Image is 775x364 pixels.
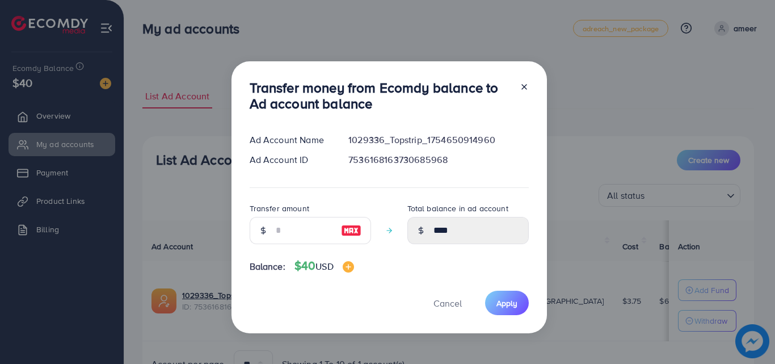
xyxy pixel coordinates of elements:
span: Cancel [433,297,462,309]
label: Transfer amount [250,203,309,214]
div: 7536168163730685968 [339,153,537,166]
img: image [341,224,361,237]
img: image [343,261,354,273]
span: Apply [496,298,517,309]
button: Cancel [419,291,476,315]
h3: Transfer money from Ecomdy balance to Ad account balance [250,80,511,112]
span: Balance: [250,260,285,273]
h4: $40 [294,259,354,273]
label: Total balance in ad account [407,203,508,214]
div: Ad Account Name [241,133,340,147]
div: 1029336_Topstrip_1754650914960 [339,133,537,147]
button: Apply [485,291,529,315]
span: USD [315,260,333,273]
div: Ad Account ID [241,153,340,166]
